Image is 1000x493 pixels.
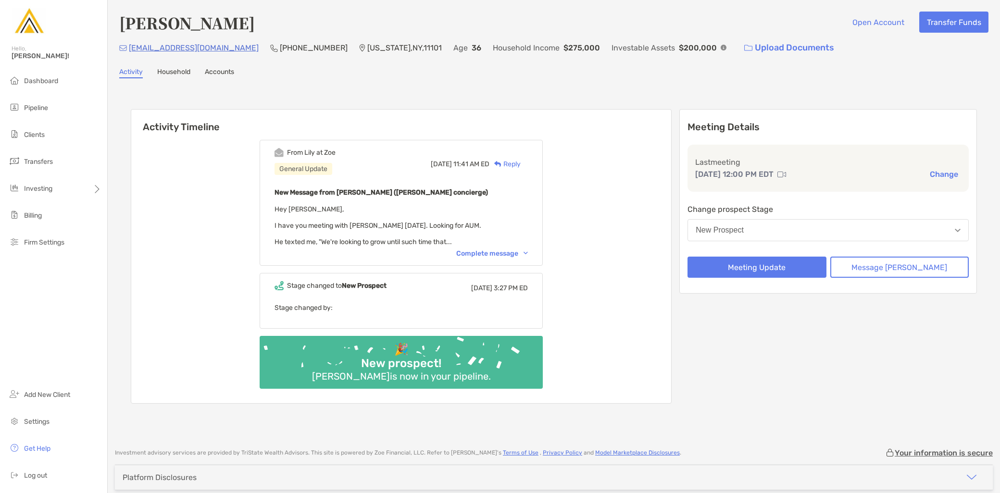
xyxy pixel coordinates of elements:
[24,77,58,85] span: Dashboard
[275,205,481,246] span: Hey [PERSON_NAME], I have you meeting with [PERSON_NAME] [DATE]. Looking for AUM. He texted me, "...
[955,229,961,232] img: Open dropdown arrow
[129,42,259,54] p: [EMAIL_ADDRESS][DOMAIN_NAME]
[966,471,977,483] img: icon arrow
[9,128,20,140] img: clients icon
[9,209,20,221] img: billing icon
[9,155,20,167] img: transfers icon
[275,188,488,197] b: New Message from [PERSON_NAME] ([PERSON_NAME] concierge)
[275,148,284,157] img: Event icon
[9,469,20,481] img: logout icon
[115,449,681,456] p: Investment advisory services are provided by TriState Wealth Advisors . This site is powered by Z...
[205,68,234,78] a: Accounts
[9,101,20,113] img: pipeline icon
[472,42,481,54] p: 36
[357,357,445,370] div: New prospect!
[687,219,969,241] button: New Prospect
[493,42,560,54] p: Household Income
[280,42,348,54] p: [PHONE_NUMBER]
[287,282,387,290] div: Stage changed to
[612,42,675,54] p: Investable Assets
[123,473,197,482] div: Platform Disclosures
[157,68,190,78] a: Household
[830,257,969,278] button: Message [PERSON_NAME]
[9,182,20,194] img: investing icon
[738,37,840,58] a: Upload Documents
[489,159,521,169] div: Reply
[270,44,278,52] img: Phone Icon
[24,158,53,166] span: Transfers
[275,163,332,175] div: General Update
[453,42,468,54] p: Age
[431,160,452,168] span: [DATE]
[12,4,46,38] img: Zoe Logo
[679,42,717,54] p: $200,000
[696,226,744,234] div: New Prospect
[24,104,48,112] span: Pipeline
[563,42,600,54] p: $275,000
[453,160,489,168] span: 11:41 AM ED
[119,12,255,34] h4: [PERSON_NAME]
[260,336,543,381] img: Confetti
[24,444,50,453] span: Get Help
[287,148,336,157] div: From Lily at Zoe
[695,156,961,168] p: Last meeting
[275,302,528,314] p: Stage changed by:
[471,284,492,292] span: [DATE]
[9,415,20,427] img: settings icon
[342,282,387,290] b: New Prospect
[595,449,680,456] a: Model Marketplace Disclosures
[24,391,70,399] span: Add New Client
[24,131,45,139] span: Clients
[24,185,52,193] span: Investing
[9,236,20,247] img: firm-settings icon
[119,45,127,51] img: Email Icon
[24,211,42,220] span: Billing
[919,12,988,33] button: Transfer Funds
[24,418,50,426] span: Settings
[494,284,528,292] span: 3:27 PM ED
[367,42,442,54] p: [US_STATE] , NY , 11101
[9,388,20,400] img: add_new_client icon
[503,449,538,456] a: Terms of Use
[275,281,284,290] img: Event icon
[687,257,826,278] button: Meeting Update
[308,370,495,382] div: [PERSON_NAME] is now in your pipeline.
[695,168,774,180] p: [DATE] 12:00 PM EDT
[494,161,501,167] img: Reply icon
[24,238,64,246] span: Firm Settings
[744,45,752,51] img: button icon
[119,68,143,78] a: Activity
[359,44,365,52] img: Location Icon
[927,169,961,179] button: Change
[845,12,912,33] button: Open Account
[131,110,671,133] h6: Activity Timeline
[687,203,969,215] p: Change prospect Stage
[721,45,726,50] img: Info Icon
[456,249,528,258] div: Complete message
[895,448,993,457] p: Your information is secure
[24,471,47,480] span: Log out
[9,74,20,86] img: dashboard icon
[390,343,412,357] div: 🎉
[12,52,101,60] span: [PERSON_NAME]!
[543,449,582,456] a: Privacy Policy
[687,121,969,133] p: Meeting Details
[524,252,528,255] img: Chevron icon
[777,171,786,178] img: communication type
[9,442,20,454] img: get-help icon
